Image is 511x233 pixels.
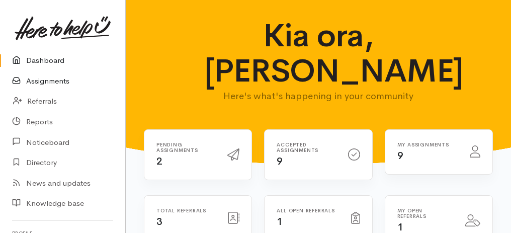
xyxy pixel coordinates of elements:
h6: Total referrals [156,208,215,213]
h6: My assignments [397,142,458,147]
span: 3 [156,215,162,228]
span: 1 [277,215,283,228]
span: 9 [277,155,283,168]
h6: All open referrals [277,208,338,213]
h6: My open referrals [397,208,453,219]
span: 2 [156,155,162,168]
h6: Accepted assignments [277,142,335,153]
span: 9 [397,149,403,162]
h1: Kia ora, [PERSON_NAME] [204,18,433,89]
h6: Pending assignments [156,142,215,153]
p: Here's what's happening in your community [204,89,433,103]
